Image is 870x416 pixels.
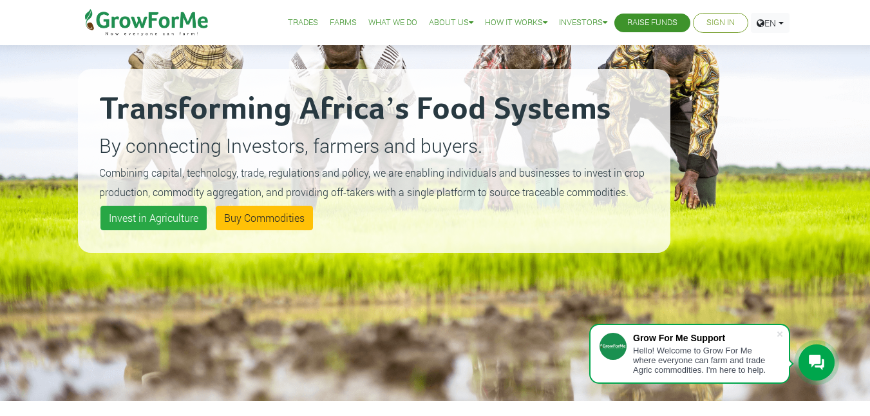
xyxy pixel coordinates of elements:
a: Farms [330,16,357,30]
p: By connecting Investors, farmers and buyers. [99,131,649,160]
div: Hello! Welcome to Grow For Me where everyone can farm and trade Agric commodities. I'm here to help. [633,346,776,375]
h2: Transforming Africa’s Food Systems [99,90,649,129]
a: EN [751,13,790,33]
a: Sign In [706,16,735,30]
a: How it Works [485,16,547,30]
a: Investors [559,16,607,30]
small: Combining capital, technology, trade, regulations and policy, we are enabling individuals and bus... [99,166,645,199]
div: Grow For Me Support [633,333,776,343]
a: Raise Funds [627,16,677,30]
a: Invest in Agriculture [100,206,207,230]
a: About Us [429,16,473,30]
a: Trades [288,16,318,30]
a: Buy Commodities [216,206,313,230]
a: What We Do [368,16,417,30]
